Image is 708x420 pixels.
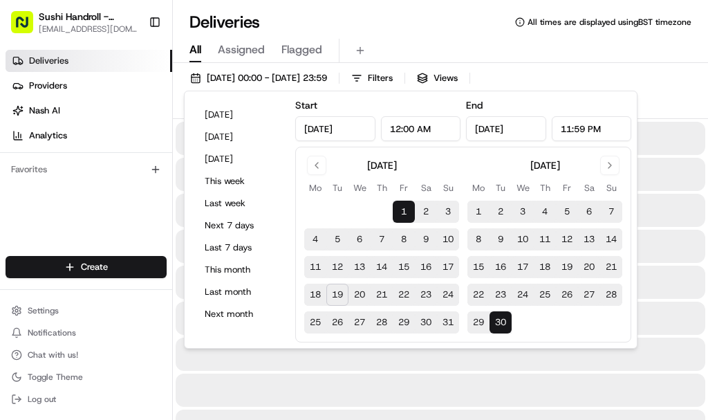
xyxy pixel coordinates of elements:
p: Welcome 👋 [14,55,252,77]
button: 26 [326,311,348,334]
input: Time [381,116,461,141]
button: 27 [578,284,600,306]
span: Log out [28,394,56,405]
span: Filters [368,72,393,84]
button: 1 [467,201,490,223]
span: All [189,42,201,58]
button: 23 [490,284,512,306]
button: 1 [393,201,415,223]
span: Pylon [138,306,167,316]
img: 1736555255976-a54dd68f-1ca7-489b-9aae-adbdc363a1c4 [28,215,39,226]
span: Create [81,261,108,273]
button: 11 [534,228,556,250]
button: 8 [467,228,490,250]
button: 19 [326,284,348,306]
span: [DATE] [158,214,186,226]
button: Sushi Handroll - [GEOGRAPHIC_DATA][PERSON_NAME] [39,10,138,24]
button: 5 [556,201,578,223]
span: Providers [29,80,67,92]
button: 25 [304,311,326,334]
button: 19 [556,256,578,278]
button: 20 [348,284,371,306]
span: • [150,214,155,226]
input: Time [552,116,632,141]
button: Last week [198,194,281,213]
a: 📗Knowledge Base [8,266,111,291]
button: 4 [304,228,326,250]
button: [EMAIL_ADDRESS][DOMAIN_NAME] [39,24,138,35]
button: 5 [326,228,348,250]
button: 23 [415,284,437,306]
button: See all [214,177,252,194]
span: Nash AI [29,104,60,117]
button: Notifications [6,323,167,343]
th: Saturday [415,181,437,195]
button: Sushi Handroll - [GEOGRAPHIC_DATA][PERSON_NAME][EMAIL_ADDRESS][DOMAIN_NAME] [6,6,143,39]
a: Analytics [6,125,172,147]
div: Start new chat [62,132,227,146]
button: Settings [6,301,167,320]
button: 15 [393,256,415,278]
button: 22 [393,284,415,306]
a: Nash AI [6,100,172,122]
button: 12 [556,228,578,250]
button: Next 7 days [198,216,281,235]
button: 21 [371,284,393,306]
button: 25 [534,284,556,306]
span: [DATE] 00:00 - [DATE] 23:59 [207,72,327,84]
h1: Deliveries [189,11,260,33]
span: Notifications [28,327,76,338]
th: Monday [467,181,490,195]
label: End [466,99,483,111]
th: Sunday [600,181,622,195]
button: 20 [578,256,600,278]
button: 30 [490,311,512,334]
button: Last month [198,282,281,302]
th: Friday [556,181,578,195]
span: Deliveries [29,55,68,67]
button: Chat with us! [6,345,167,365]
button: 22 [467,284,490,306]
span: All times are displayed using BST timezone [528,17,691,28]
span: Assigned [218,42,265,58]
button: [DATE] [198,149,281,169]
button: 18 [534,256,556,278]
button: 12 [326,256,348,278]
div: Favorites [6,158,167,181]
div: We're available if you need us! [62,146,190,157]
button: 26 [556,284,578,306]
button: 17 [512,256,534,278]
button: Start new chat [235,136,252,153]
th: Thursday [534,181,556,195]
button: 8 [393,228,415,250]
span: Wisdom [PERSON_NAME] [43,214,147,226]
div: 📗 [14,273,25,284]
button: 10 [512,228,534,250]
span: Flagged [281,42,322,58]
button: 21 [600,256,622,278]
button: 11 [304,256,326,278]
button: 27 [348,311,371,334]
div: 💻 [117,273,128,284]
button: 16 [415,256,437,278]
span: Chat with us! [28,349,78,360]
span: Analytics [29,129,67,142]
button: 14 [371,256,393,278]
button: 16 [490,256,512,278]
a: Deliveries [6,50,172,72]
button: 17 [437,256,459,278]
button: 3 [437,201,459,223]
th: Friday [393,181,415,195]
button: 24 [437,284,459,306]
button: This week [198,172,281,191]
button: 9 [415,228,437,250]
button: 2 [490,201,512,223]
button: 28 [371,311,393,334]
button: 6 [578,201,600,223]
img: Nash [14,14,41,42]
button: 28 [600,284,622,306]
button: Go to next month [600,156,619,175]
a: Powered byPylon [97,305,167,316]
